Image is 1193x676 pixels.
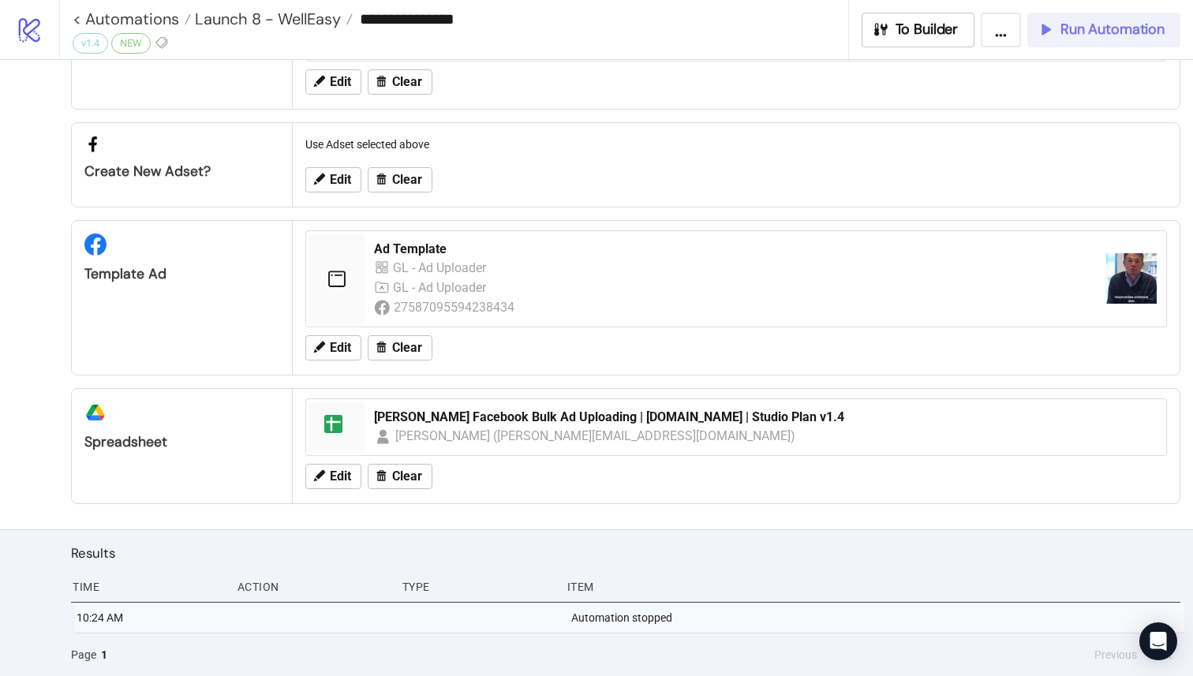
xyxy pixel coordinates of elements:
[368,69,432,95] button: Clear
[392,173,422,187] span: Clear
[191,11,353,27] a: Launch 8 - WellEasy
[236,572,390,602] div: Action
[305,464,361,489] button: Edit
[570,603,1184,633] div: Automation stopped
[111,33,151,54] div: NEW
[862,13,975,47] button: To Builder
[330,173,351,187] span: Edit
[71,572,225,602] div: Time
[393,278,489,297] div: GL - Ad Uploader
[84,265,279,283] div: Template Ad
[1027,13,1180,47] button: Run Automation
[374,409,1157,426] div: [PERSON_NAME] Facebook Bulk Ad Uploading | [DOMAIN_NAME] | Studio Plan v1.4
[73,33,108,54] div: v1.4
[305,167,361,192] button: Edit
[368,335,432,360] button: Clear
[73,11,191,27] a: < Automations
[330,341,351,355] span: Edit
[401,572,555,602] div: Type
[84,433,279,451] div: Spreadsheet
[75,603,229,633] div: 10:24 AM
[368,167,432,192] button: Clear
[1106,253,1157,304] img: https://scontent-fra3-2.xx.fbcdn.net/v/t15.5256-10/482627338_1292343825330431_4253580497150183981...
[84,162,279,181] div: Create new adset?
[368,464,432,489] button: Clear
[896,21,959,39] span: To Builder
[1139,622,1177,660] div: Open Intercom Messenger
[394,297,517,317] div: 27587095594238434
[393,258,489,278] div: GL - Ad Uploader
[392,469,422,484] span: Clear
[96,646,112,663] button: 1
[1060,21,1165,39] span: Run Automation
[1090,646,1142,663] button: Previous
[330,75,351,89] span: Edit
[305,335,361,360] button: Edit
[299,129,1173,159] div: Use Adset selected above
[566,572,1180,602] div: Item
[374,241,1094,258] div: Ad Template
[71,543,1180,563] h2: Results
[305,69,361,95] button: Edit
[330,469,351,484] span: Edit
[71,646,96,663] span: Page
[395,426,796,446] div: [PERSON_NAME] ([PERSON_NAME][EMAIL_ADDRESS][DOMAIN_NAME])
[191,9,341,29] span: Launch 8 - WellEasy
[392,75,422,89] span: Clear
[981,13,1021,47] button: ...
[392,341,422,355] span: Clear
